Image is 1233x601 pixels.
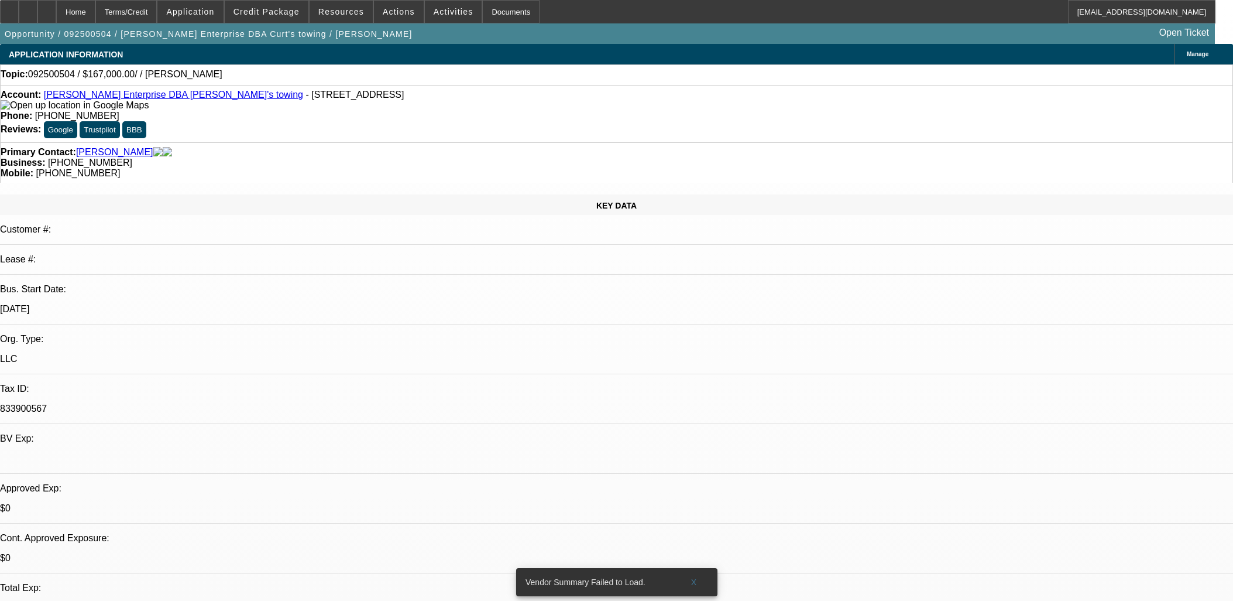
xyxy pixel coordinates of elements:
img: facebook-icon.png [153,147,163,158]
img: Open up location in Google Maps [1,100,149,111]
span: Manage [1187,51,1208,57]
span: KEY DATA [596,201,637,210]
strong: Mobile: [1,168,33,178]
a: Open Ticket [1155,23,1214,43]
span: X [691,578,697,587]
span: Application [166,7,214,16]
button: Google [44,121,77,138]
strong: Primary Contact: [1,147,76,158]
span: 092500504 / $167,000.00/ / [PERSON_NAME] [28,69,222,80]
span: [PHONE_NUMBER] [35,111,119,121]
strong: Business: [1,158,45,168]
button: Resources [310,1,373,23]
div: Vendor Summary Failed to Load. [516,568,675,596]
button: Trustpilot [80,121,119,138]
button: X [675,572,713,593]
button: BBB [122,121,146,138]
span: Opportunity / 092500504 / [PERSON_NAME] Enterprise DBA Curt's towing / [PERSON_NAME] [5,29,413,39]
a: View Google Maps [1,100,149,110]
strong: Reviews: [1,124,41,134]
span: [PHONE_NUMBER] [36,168,120,178]
a: [PERSON_NAME] Enterprise DBA [PERSON_NAME]'s towing [44,90,303,100]
img: linkedin-icon.png [163,147,172,158]
span: APPLICATION INFORMATION [9,50,123,59]
span: Resources [318,7,364,16]
a: [PERSON_NAME] [76,147,153,158]
button: Actions [374,1,424,23]
strong: Phone: [1,111,32,121]
span: Credit Package [233,7,300,16]
button: Credit Package [225,1,308,23]
span: Activities [434,7,473,16]
button: Activities [425,1,482,23]
span: - [STREET_ADDRESS] [305,90,404,100]
span: Actions [383,7,415,16]
strong: Account: [1,90,41,100]
button: Application [157,1,223,23]
strong: Topic: [1,69,28,80]
span: [PHONE_NUMBER] [48,158,132,168]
